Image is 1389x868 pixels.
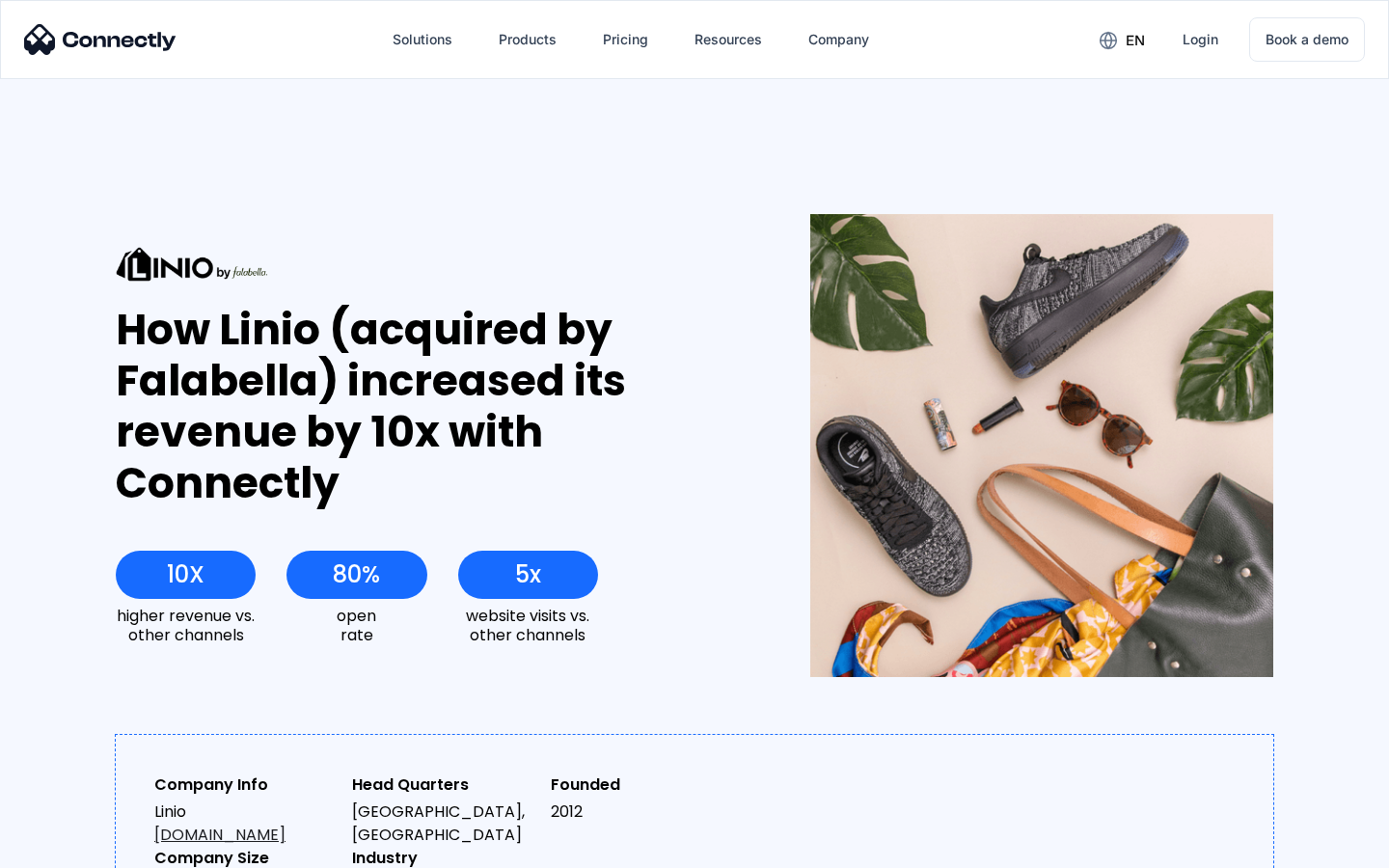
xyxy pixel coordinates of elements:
a: [DOMAIN_NAME] [154,824,286,846]
div: 10X [167,561,204,588]
div: en [1126,27,1145,54]
div: Pricing [603,26,648,53]
img: Connectly Logo [24,24,177,55]
div: Company [793,16,885,63]
a: Book a demo [1249,17,1365,62]
div: Products [499,26,557,53]
div: higher revenue vs. other channels [116,607,256,643]
div: 80% [333,561,380,588]
div: [GEOGRAPHIC_DATA], [GEOGRAPHIC_DATA] [352,800,534,847]
div: website visits vs. other channels [458,607,598,643]
a: Pricing [587,16,664,63]
div: Linio [154,800,337,847]
div: 2012 [551,800,733,824]
div: 5x [515,561,541,588]
ul: Language list [39,834,116,861]
div: How Linio (acquired by Falabella) increased its revenue by 10x with Connectly [116,305,740,508]
div: Products [483,16,572,63]
div: Login [1183,26,1218,53]
aside: Language selected: English [19,834,116,861]
div: Company [808,26,869,53]
div: Resources [694,26,762,53]
div: Resources [679,16,777,63]
a: Login [1167,16,1234,63]
div: Solutions [377,16,468,63]
div: Company Info [154,773,337,797]
div: Head Quarters [352,773,534,797]
div: Solutions [393,26,452,53]
div: Founded [551,773,733,797]
div: en [1084,25,1159,54]
div: open rate [286,607,426,643]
